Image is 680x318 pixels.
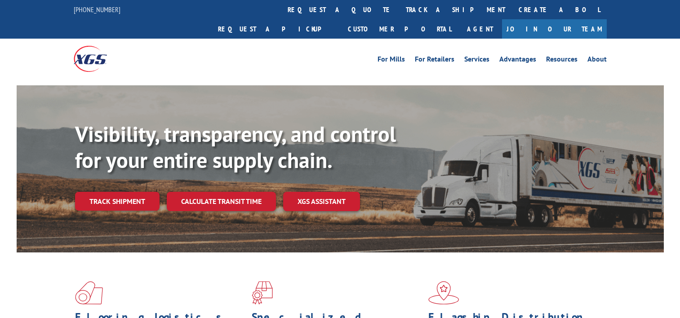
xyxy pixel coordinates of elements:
a: Request a pickup [211,19,341,39]
img: xgs-icon-focused-on-flooring-red [252,281,273,305]
a: XGS ASSISTANT [283,192,360,211]
a: [PHONE_NUMBER] [74,5,120,14]
a: For Retailers [415,56,454,66]
a: Advantages [499,56,536,66]
img: xgs-icon-flagship-distribution-model-red [428,281,459,305]
img: xgs-icon-total-supply-chain-intelligence-red [75,281,103,305]
b: Visibility, transparency, and control for your entire supply chain. [75,120,396,174]
a: Agent [458,19,502,39]
a: Join Our Team [502,19,607,39]
a: About [587,56,607,66]
a: Customer Portal [341,19,458,39]
a: Track shipment [75,192,160,211]
a: For Mills [378,56,405,66]
a: Resources [546,56,578,66]
a: Services [464,56,489,66]
a: Calculate transit time [167,192,276,211]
